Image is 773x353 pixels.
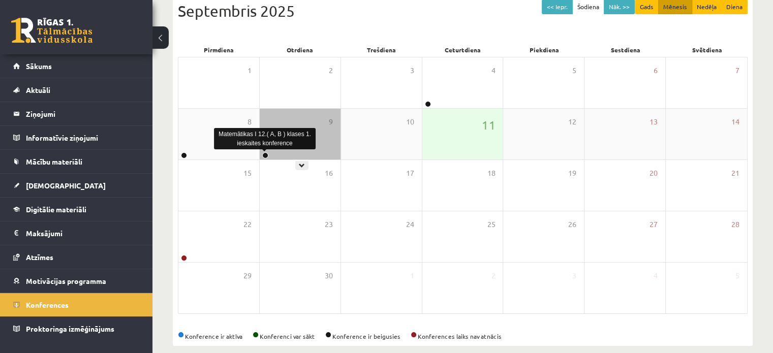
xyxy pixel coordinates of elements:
[26,324,114,333] span: Proktoringa izmēģinājums
[406,116,414,127] span: 10
[325,219,333,230] span: 23
[735,65,739,76] span: 7
[26,276,106,285] span: Motivācijas programma
[585,43,666,57] div: Sestdiena
[178,43,259,57] div: Pirmdiena
[491,270,495,281] span: 2
[214,128,316,149] div: Matemātikas I 12.( A, B ) klases 1. ieskaites konference
[26,300,69,309] span: Konferences
[26,252,53,262] span: Atzīmes
[13,126,140,149] a: Informatīvie ziņojumi
[13,198,140,221] a: Digitālie materiāli
[666,43,748,57] div: Svētdiena
[26,61,52,71] span: Sākums
[13,317,140,340] a: Proktoringa izmēģinājums
[26,85,50,94] span: Aktuāli
[487,168,495,179] span: 18
[13,150,140,173] a: Mācību materiāli
[568,168,576,179] span: 19
[26,102,140,125] legend: Ziņojumi
[13,221,140,245] a: Maksājumi
[406,168,414,179] span: 17
[341,43,422,57] div: Trešdiena
[243,219,252,230] span: 22
[731,168,739,179] span: 21
[406,219,414,230] span: 24
[504,43,585,57] div: Piekdiena
[482,116,495,134] span: 11
[329,116,333,127] span: 9
[654,270,658,281] span: 4
[572,270,576,281] span: 3
[491,65,495,76] span: 4
[26,157,82,166] span: Mācību materiāli
[329,65,333,76] span: 2
[325,168,333,179] span: 16
[13,293,140,316] a: Konferences
[248,116,252,127] span: 8
[178,332,748,341] div: Konference ir aktīva Konferenci var sākt Konference ir beigusies Konferences laiks nav atnācis
[11,18,92,43] a: Rīgas 1. Tālmācības vidusskola
[410,270,414,281] span: 1
[731,219,739,230] span: 28
[568,219,576,230] span: 26
[13,269,140,293] a: Motivācijas programma
[410,65,414,76] span: 3
[243,168,252,179] span: 15
[487,219,495,230] span: 25
[572,65,576,76] span: 5
[259,43,341,57] div: Otrdiena
[26,181,106,190] span: [DEMOGRAPHIC_DATA]
[26,205,86,214] span: Digitālie materiāli
[650,168,658,179] span: 20
[13,54,140,78] a: Sākums
[13,78,140,102] a: Aktuāli
[243,270,252,281] span: 29
[422,43,503,57] div: Ceturtdiena
[13,174,140,197] a: [DEMOGRAPHIC_DATA]
[248,65,252,76] span: 1
[735,270,739,281] span: 5
[325,270,333,281] span: 30
[26,126,140,149] legend: Informatīvie ziņojumi
[654,65,658,76] span: 6
[13,102,140,125] a: Ziņojumi
[731,116,739,127] span: 14
[568,116,576,127] span: 12
[650,116,658,127] span: 13
[26,221,140,245] legend: Maksājumi
[650,219,658,230] span: 27
[13,245,140,269] a: Atzīmes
